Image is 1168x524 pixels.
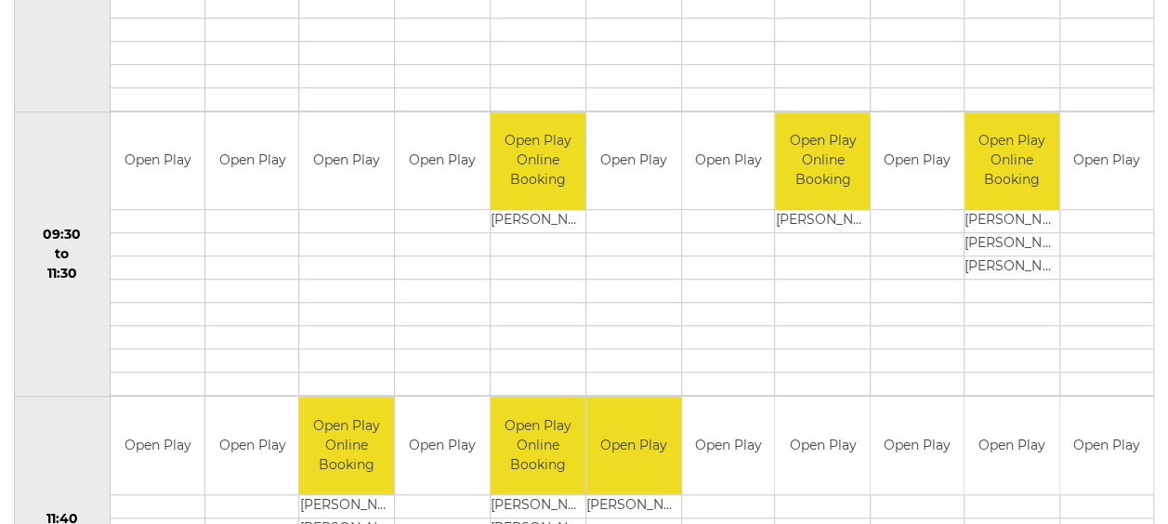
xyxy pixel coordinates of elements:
td: Open Play [111,112,205,210]
td: 09:30 to 11:30 [15,111,111,397]
td: Open Play [965,397,1059,494]
td: Open Play [871,112,964,210]
td: [PERSON_NAME] [965,233,1059,256]
td: Open Play Online Booking [775,112,870,210]
td: Open Play [205,112,298,210]
td: Open Play [205,397,298,494]
td: Open Play Online Booking [491,397,585,494]
td: Open Play [682,397,775,494]
td: Open Play [395,112,490,210]
td: [PERSON_NAME] [491,494,585,517]
td: Open Play [299,112,394,210]
td: [PERSON_NAME] [775,210,870,233]
td: [PERSON_NAME] [586,494,681,517]
td: Open Play [395,397,490,494]
td: [PERSON_NAME] [299,494,394,517]
td: Open Play [586,112,681,210]
td: Open Play Online Booking [491,112,585,210]
td: Open Play [1060,112,1153,210]
td: [PERSON_NAME] [965,210,1059,233]
td: Open Play [1060,397,1153,494]
td: Open Play [682,112,775,210]
td: Open Play [775,397,870,494]
td: [PERSON_NAME] [965,256,1059,280]
td: Open Play [111,397,205,494]
td: Open Play Online Booking [965,112,1059,210]
td: [PERSON_NAME] [491,210,585,233]
td: Open Play Online Booking [299,397,394,494]
td: Open Play [586,397,681,494]
td: Open Play [871,397,964,494]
